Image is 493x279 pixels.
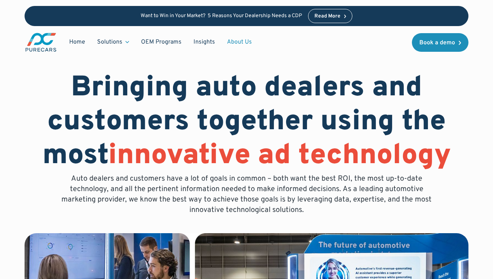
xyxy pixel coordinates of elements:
a: main [25,32,57,53]
span: innovative ad technology [108,138,451,174]
p: Want to Win in Your Market? 5 Reasons Your Dealership Needs a CDP [141,13,302,19]
a: OEM Programs [135,35,188,49]
a: About Us [221,35,258,49]
img: purecars logo [25,32,57,53]
div: Book a demo [419,40,455,46]
a: Insights [188,35,221,49]
a: Home [63,35,91,49]
h1: Bringing auto dealers and customers together using the most [25,72,468,174]
p: Auto dealers and customers have a lot of goals in common – both want the best ROI, the most up-to... [56,174,437,215]
a: Book a demo [412,33,468,52]
div: Solutions [91,35,135,49]
div: Read More [314,14,340,19]
a: Read More [308,9,353,23]
div: Solutions [97,38,122,46]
